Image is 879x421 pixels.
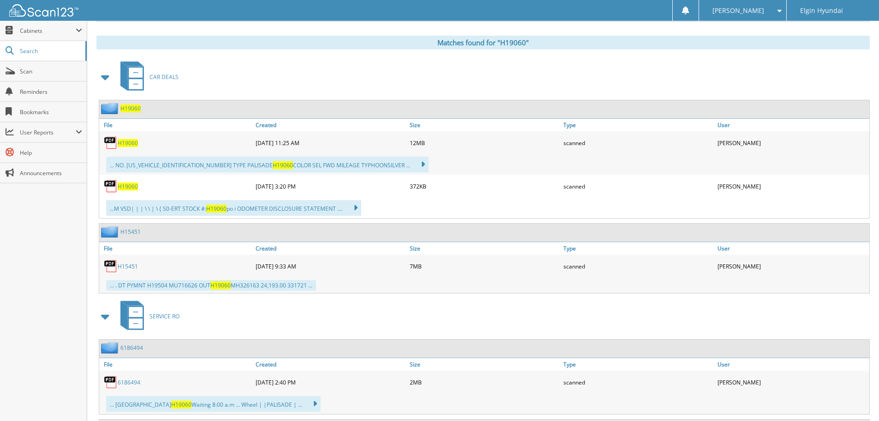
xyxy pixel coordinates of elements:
a: Size [407,119,562,131]
span: Bookmarks [20,108,82,116]
div: ...M VSD| | | \ \ | \ { S0-ERT STOCK #: po i ODOMETER DISCLOSURE STATEMENT .... [106,200,361,216]
div: scanned [561,373,715,391]
img: PDF.png [104,136,118,150]
div: ... . DT PYMNT H19504 MU716626 OUT MH326163 24,193.00 331721 ... [106,280,316,291]
span: H19060 [171,401,191,409]
span: H19060 [210,281,231,289]
a: Type [561,358,715,371]
span: H19060 [206,205,227,213]
span: Reminders [20,88,82,96]
img: folder2.png [101,342,120,354]
span: Elgin Hyundai [800,8,843,13]
span: SERVICE RO [149,312,179,320]
div: Matches found for "H19060" [96,36,870,49]
div: [DATE] 9:33 AM [253,257,407,275]
a: Size [407,358,562,371]
a: SERVICE RO [115,298,179,335]
a: File [99,242,253,255]
div: 12MB [407,134,562,152]
div: [PERSON_NAME] [715,177,869,195]
span: [PERSON_NAME] [712,8,764,13]
div: 372KB [407,177,562,195]
a: User [715,119,869,131]
a: H19060 [118,139,138,147]
iframe: Chat Widget [833,377,879,421]
a: Type [561,119,715,131]
a: 6186494 [118,378,140,386]
div: [PERSON_NAME] [715,134,869,152]
div: scanned [561,134,715,152]
span: CAR DEALS [149,73,179,81]
a: Created [253,358,407,371]
span: Announcements [20,169,82,177]
a: File [99,358,253,371]
img: scan123-logo-white.svg [9,4,78,17]
a: 6186494 [120,344,143,352]
a: User [715,358,869,371]
a: Created [253,242,407,255]
a: H19060 [120,104,141,112]
a: H15451 [120,228,141,236]
a: H19060 [118,183,138,190]
div: ... [GEOGRAPHIC_DATA] Waiting 8:00 a.m ... Wheel | |PALISADE | ... [106,396,321,412]
img: PDF.png [104,259,118,273]
img: folder2.png [101,103,120,114]
span: Search [20,47,81,55]
span: Help [20,149,82,157]
div: [DATE] 11:25 AM [253,134,407,152]
a: User [715,242,869,255]
div: [DATE] 2:40 PM [253,373,407,391]
a: Created [253,119,407,131]
a: CAR DEALS [115,59,179,95]
div: scanned [561,257,715,275]
img: PDF.png [104,179,118,193]
span: Scan [20,67,82,75]
img: PDF.png [104,375,118,389]
div: 7MB [407,257,562,275]
div: [DATE] 3:20 PM [253,177,407,195]
div: [PERSON_NAME] [715,257,869,275]
div: 2MB [407,373,562,391]
a: H15451 [118,262,138,270]
a: Size [407,242,562,255]
div: [PERSON_NAME] [715,373,869,391]
img: folder2.png [101,226,120,238]
div: scanned [561,177,715,195]
span: H19060 [273,161,293,169]
span: User Reports [20,128,76,136]
a: File [99,119,253,131]
a: Type [561,242,715,255]
div: ... NO. [US_VEHICLE_IDENTIFICATION_NUMBER] TYPE PALISADE COLOR SEL FWD MILEAGE TYPHOONSILVER ... [106,157,429,172]
span: Cabinets [20,27,76,35]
